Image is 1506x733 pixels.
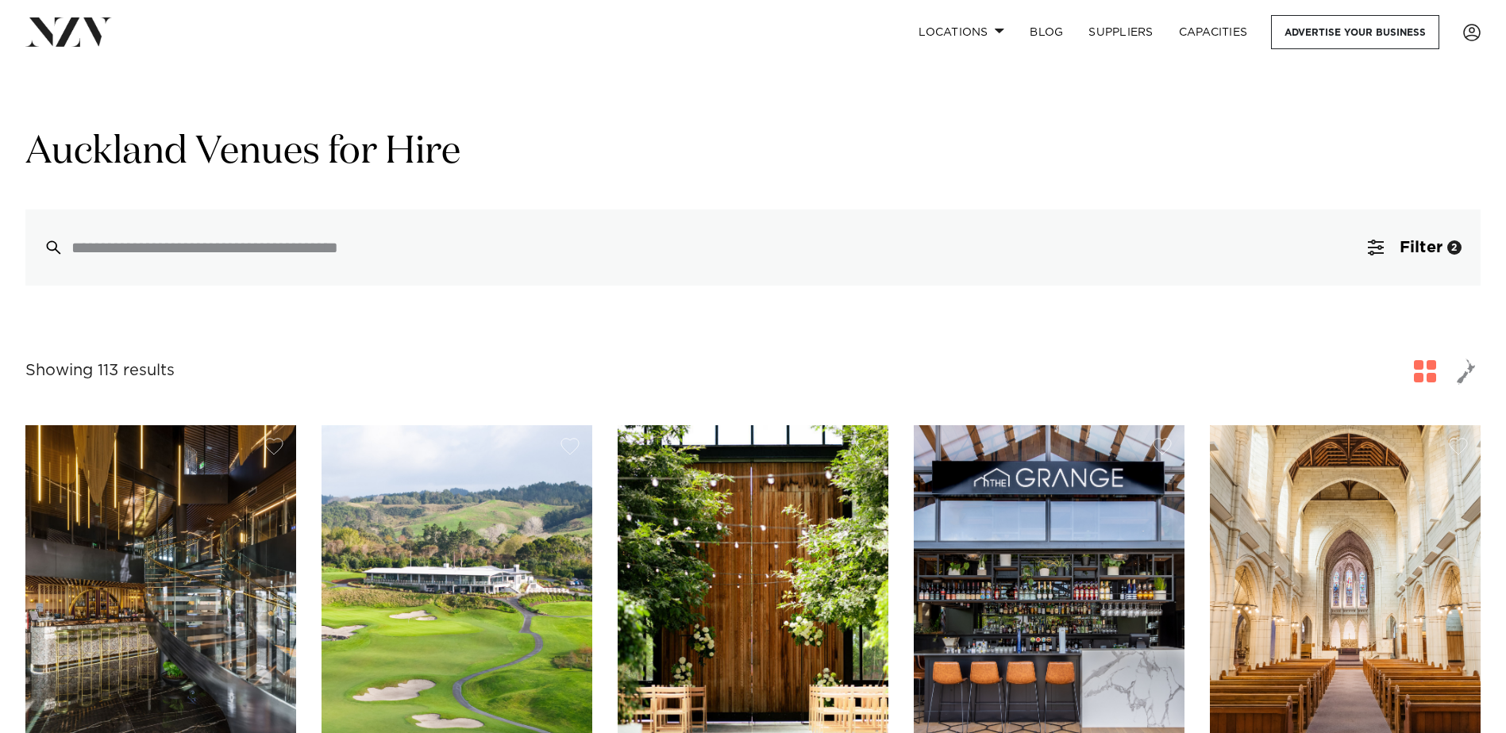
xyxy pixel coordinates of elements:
a: BLOG [1017,15,1076,49]
img: nzv-logo.png [25,17,112,46]
a: Capacities [1166,15,1261,49]
a: Advertise your business [1271,15,1439,49]
a: SUPPLIERS [1076,15,1165,49]
div: Showing 113 results [25,359,175,383]
span: Filter [1400,240,1442,255]
h1: Auckland Venues for Hire [25,128,1481,178]
button: Filter2 [1349,209,1481,286]
a: Locations [906,15,1017,49]
div: 2 [1447,240,1462,255]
